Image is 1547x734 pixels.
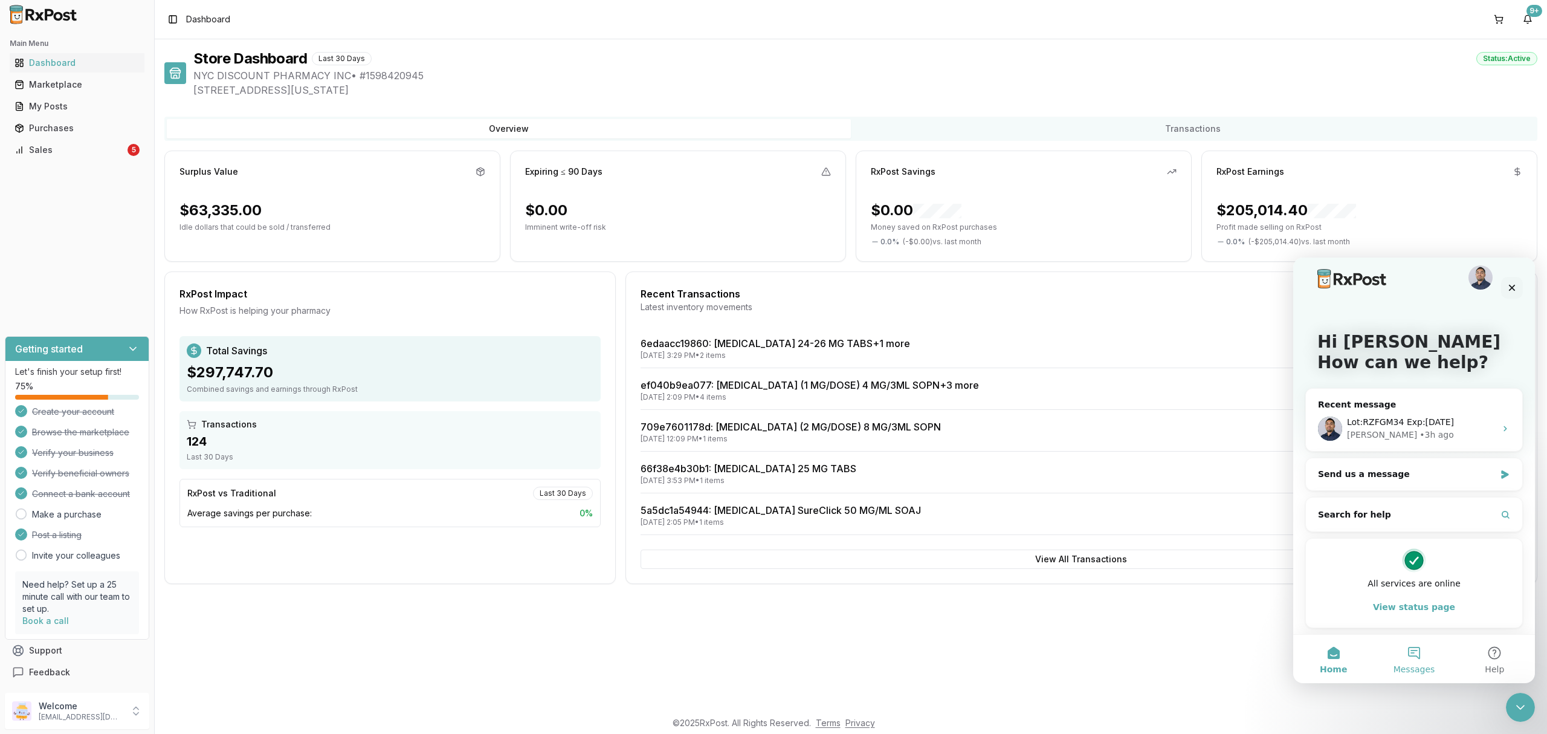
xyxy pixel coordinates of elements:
[1216,222,1522,232] p: Profit made selling on RxPost
[193,68,1537,83] span: NYC DISCOUNT PHARMACY INC • # 1598420945
[903,237,981,247] span: ( - $0.00 ) vs. last month
[32,488,130,500] span: Connect a bank account
[871,201,961,220] div: $0.00
[187,507,312,519] span: Average savings per purchase:
[525,166,602,178] div: Expiring ≤ 90 Days
[1216,201,1356,220] div: $205,014.40
[32,508,102,521] a: Make a purchase
[15,79,140,91] div: Marketplace
[641,379,979,391] a: ef040b9ea077: [MEDICAL_DATA] (1 MG/DOSE) 4 MG/3ML SOPN+3 more
[12,701,31,721] img: User avatar
[1226,237,1245,247] span: 0.0 %
[641,301,1522,313] div: Latest inventory movements
[525,201,567,220] div: $0.00
[1216,166,1284,178] div: RxPost Earnings
[10,96,144,117] a: My Posts
[187,433,593,450] div: 124
[187,487,276,499] div: RxPost vs Traditional
[32,529,82,541] span: Post a listing
[641,351,910,360] div: [DATE] 3:29 PM • 2 items
[533,487,593,500] div: Last 30 Days
[880,237,899,247] span: 0.0 %
[1506,693,1535,722] iframe: Intercom live chat
[186,13,230,25] nav: breadcrumb
[10,52,144,74] a: Dashboard
[641,392,979,402] div: [DATE] 2:09 PM • 4 items
[15,57,140,69] div: Dashboard
[193,49,307,68] h1: Store Dashboard
[10,139,144,161] a: Sales5
[15,144,125,156] div: Sales
[22,579,132,615] p: Need help? Set up a 25 minute call with our team to set up.
[10,74,144,96] a: Marketplace
[641,504,921,516] a: 5a5dc1a54944: [MEDICAL_DATA] SureClick 50 MG/ML SOAJ
[10,39,144,48] h2: Main Menu
[641,550,1522,569] button: View All Transactions
[1518,10,1537,29] button: 9+
[128,144,140,156] div: 5
[22,615,69,626] a: Book a call
[641,287,1522,301] div: Recent Transactions
[179,222,485,232] p: Idle dollars that could be sold / transferred
[187,452,593,462] div: Last 30 Days
[845,718,875,728] a: Privacy
[179,166,238,178] div: Surplus Value
[39,712,123,722] p: [EMAIL_ADDRESS][DOMAIN_NAME]
[5,661,149,683] button: Feedback
[32,467,129,479] span: Verify beneficial owners
[580,507,593,519] span: 0 %
[5,5,82,24] img: RxPost Logo
[5,75,149,94] button: Marketplace
[641,434,941,444] div: [DATE] 12:09 PM • 1 items
[641,518,921,527] div: [DATE] 2:05 PM • 1 items
[871,166,935,178] div: RxPost Savings
[641,476,856,486] div: [DATE] 3:53 PM • 1 items
[206,343,267,358] span: Total Savings
[5,97,149,116] button: My Posts
[15,380,33,392] span: 75 %
[32,447,114,459] span: Verify your business
[193,83,1537,97] span: [STREET_ADDRESS][US_STATE]
[851,119,1535,138] button: Transactions
[1248,237,1350,247] span: ( - $205,014.40 ) vs. last month
[201,418,257,430] span: Transactions
[32,426,129,438] span: Browse the marketplace
[1476,52,1537,65] div: Status: Active
[179,287,601,301] div: RxPost Impact
[167,119,851,138] button: Overview
[187,363,593,382] div: $297,747.70
[5,119,149,138] button: Purchases
[1293,258,1535,683] iframe: Intercom live chat
[816,718,841,728] a: Terms
[32,550,120,562] a: Invite your colleagues
[641,463,856,475] a: 66f38e4b30b1: [MEDICAL_DATA] 25 MG TABS
[871,222,1177,232] p: Money saved on RxPost purchases
[5,640,149,661] button: Support
[5,140,149,160] button: Sales5
[15,366,139,378] p: Let's finish your setup first!
[15,100,140,112] div: My Posts
[187,385,593,394] div: Combined savings and earnings through RxPost
[15,342,83,356] h3: Getting started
